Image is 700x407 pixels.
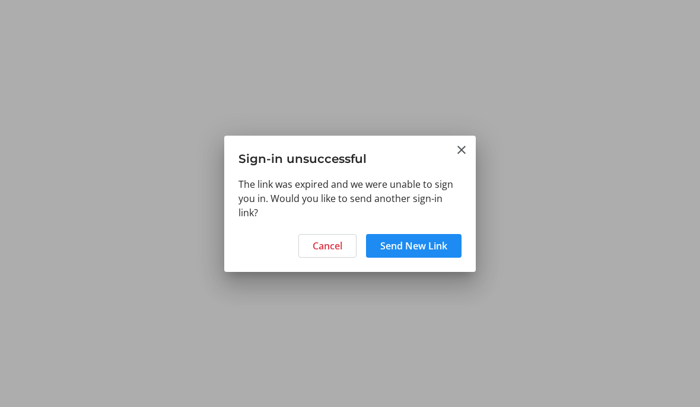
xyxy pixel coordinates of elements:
[380,239,447,253] span: Send New Link
[454,143,469,157] button: Close
[224,136,476,177] h3: Sign-in unsuccessful
[224,177,476,227] div: The link was expired and we were unable to sign you in. Would you like to send another sign-in link?
[366,234,462,258] button: Send New Link
[313,239,342,253] span: Cancel
[298,234,357,258] button: Cancel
